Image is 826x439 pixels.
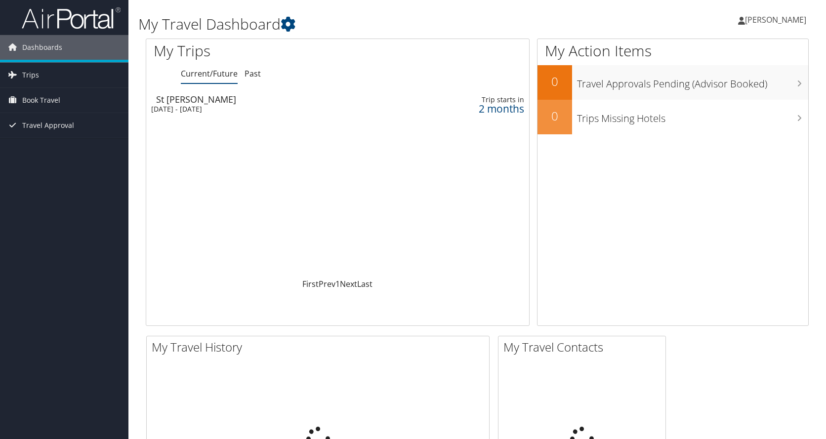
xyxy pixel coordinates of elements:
div: Trip starts in [431,95,524,104]
a: 1 [335,279,340,289]
span: Trips [22,63,39,87]
div: St [PERSON_NAME] [156,95,390,104]
a: Prev [319,279,335,289]
img: airportal-logo.png [22,6,121,30]
span: Travel Approval [22,113,74,138]
h2: 0 [537,73,572,90]
a: Past [245,68,261,79]
h1: My Action Items [537,40,808,61]
a: Current/Future [181,68,238,79]
a: 0Travel Approvals Pending (Advisor Booked) [537,65,808,100]
span: [PERSON_NAME] [745,14,806,25]
span: Dashboards [22,35,62,60]
h3: Travel Approvals Pending (Advisor Booked) [577,72,808,91]
a: Last [357,279,372,289]
a: [PERSON_NAME] [738,5,816,35]
h2: My Travel History [152,339,489,356]
h1: My Trips [154,40,362,61]
span: Book Travel [22,88,60,113]
a: 0Trips Missing Hotels [537,100,808,134]
div: 2 months [431,104,524,113]
a: Next [340,279,357,289]
h2: My Travel Contacts [503,339,665,356]
div: [DATE] - [DATE] [151,105,385,114]
h3: Trips Missing Hotels [577,107,808,125]
h1: My Travel Dashboard [138,14,590,35]
a: First [302,279,319,289]
h2: 0 [537,108,572,124]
